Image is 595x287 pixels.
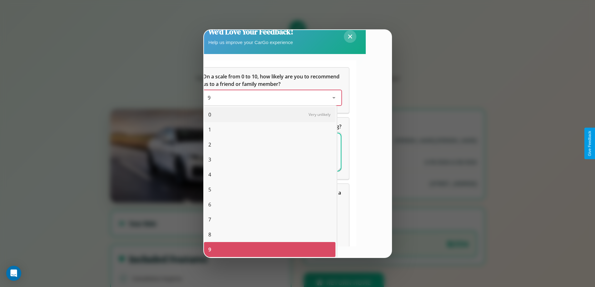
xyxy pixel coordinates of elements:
span: 6 [208,201,211,208]
div: 2 [204,137,335,152]
span: 3 [208,156,211,163]
span: 1 [208,126,211,133]
div: 7 [204,212,335,227]
span: 9 [208,94,211,101]
div: 9 [204,242,335,257]
span: 9 [208,246,211,253]
div: On a scale from 0 to 10, how likely are you to recommend us to a friend or family member? [203,90,341,105]
div: 3 [204,152,335,167]
div: 6 [204,197,335,212]
div: 10 [204,257,335,272]
span: 8 [208,231,211,238]
div: 1 [204,122,335,137]
span: 7 [208,216,211,223]
span: Very unlikely [309,112,330,117]
div: Give Feedback [588,131,592,156]
span: 0 [208,111,211,118]
span: 2 [208,141,211,148]
div: 4 [204,167,335,182]
span: 5 [208,186,211,193]
div: Open Intercom Messenger [6,266,21,281]
div: 5 [204,182,335,197]
div: On a scale from 0 to 10, how likely are you to recommend us to a friend or family member? [195,68,349,113]
span: 4 [208,171,211,178]
span: Which of the following features do you value the most in a vehicle? [203,189,342,204]
h5: On a scale from 0 to 10, how likely are you to recommend us to a friend or family member? [203,73,341,88]
div: 8 [204,227,335,242]
h2: We'd Love Your Feedback! [208,27,293,37]
p: Help us improve your CarGo experience [208,38,293,47]
span: On a scale from 0 to 10, how likely are you to recommend us to a friend or family member? [203,73,341,87]
div: 0 [204,107,335,122]
span: What can we do to make your experience more satisfying? [203,123,341,130]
